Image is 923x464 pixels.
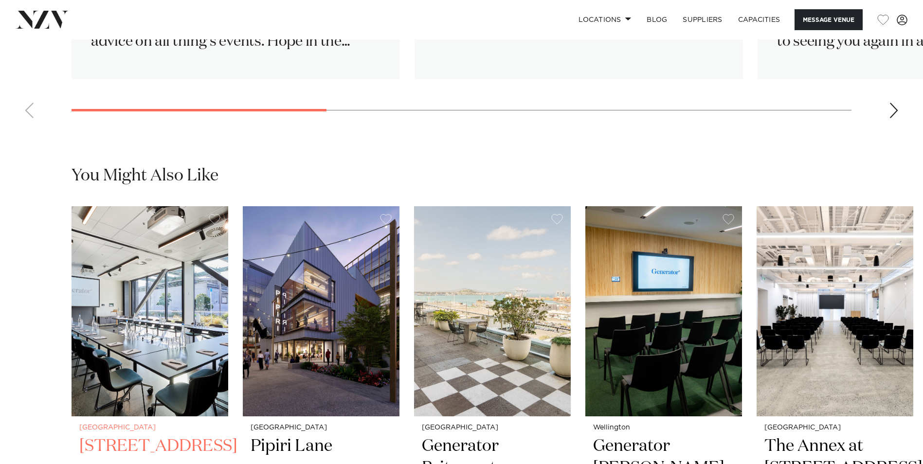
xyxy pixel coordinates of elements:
small: [GEOGRAPHIC_DATA] [251,424,392,431]
h2: You Might Also Like [72,165,218,187]
small: [GEOGRAPHIC_DATA] [764,424,905,431]
small: [GEOGRAPHIC_DATA] [422,424,563,431]
a: SUPPLIERS [675,9,730,30]
small: Wellington [593,424,734,431]
a: BLOG [639,9,675,30]
button: Message Venue [795,9,863,30]
a: Capacities [730,9,788,30]
a: Locations [571,9,639,30]
img: nzv-logo.png [16,11,69,28]
small: [GEOGRAPHIC_DATA] [79,424,220,431]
